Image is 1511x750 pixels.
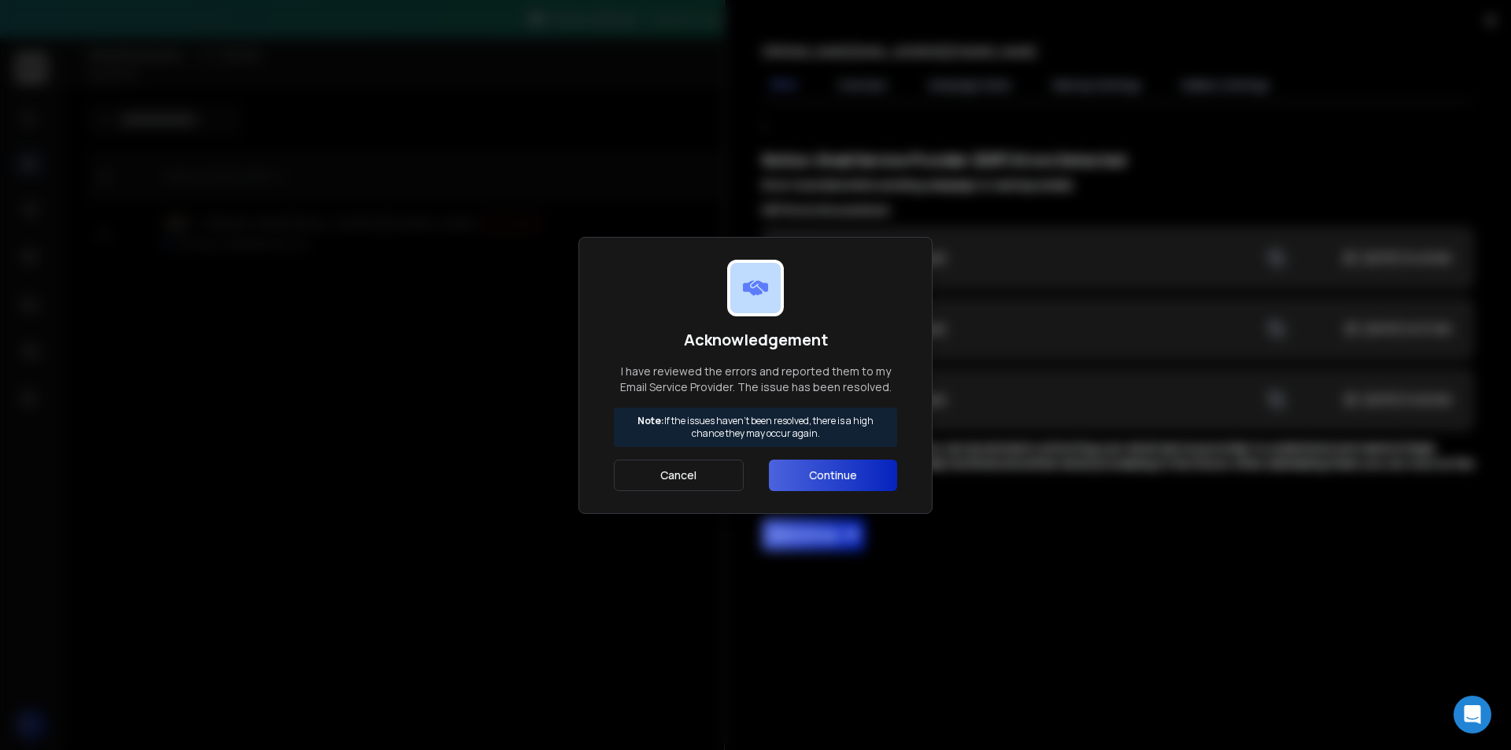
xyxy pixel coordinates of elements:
strong: Note: [637,414,664,427]
p: I have reviewed the errors and reported them to my Email Service Provider. The issue has been res... [614,364,897,395]
div: Open Intercom Messenger [1454,696,1491,733]
button: Continue [769,460,897,491]
div: ; [763,114,1473,550]
h1: Acknowledgement [614,329,897,351]
p: If the issues haven't been resolved, there is a high chance they may occur again. [621,415,890,440]
button: Cancel [614,460,744,491]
